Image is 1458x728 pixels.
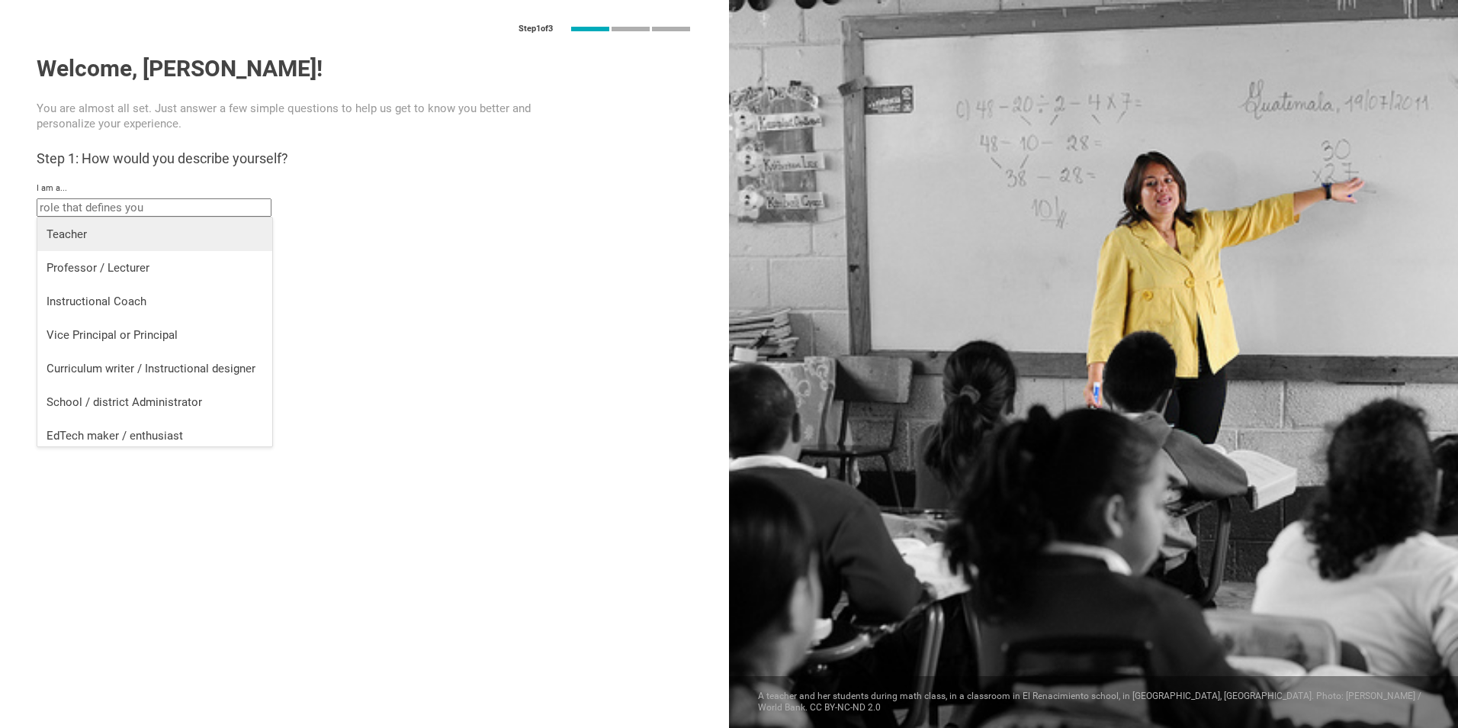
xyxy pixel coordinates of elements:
div: Step 1 of 3 [519,24,553,34]
h3: Step 1: How would you describe yourself? [37,150,692,168]
p: You are almost all set. Just answer a few simple questions to help us get to know you better and ... [37,101,561,131]
div: I am a... [37,183,692,194]
div: A teacher and her students during math class, in a classroom in El Renacimiento school, in [GEOGR... [729,676,1458,728]
input: role that defines you [37,198,271,217]
h1: Welcome, [PERSON_NAME]! [37,55,692,82]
